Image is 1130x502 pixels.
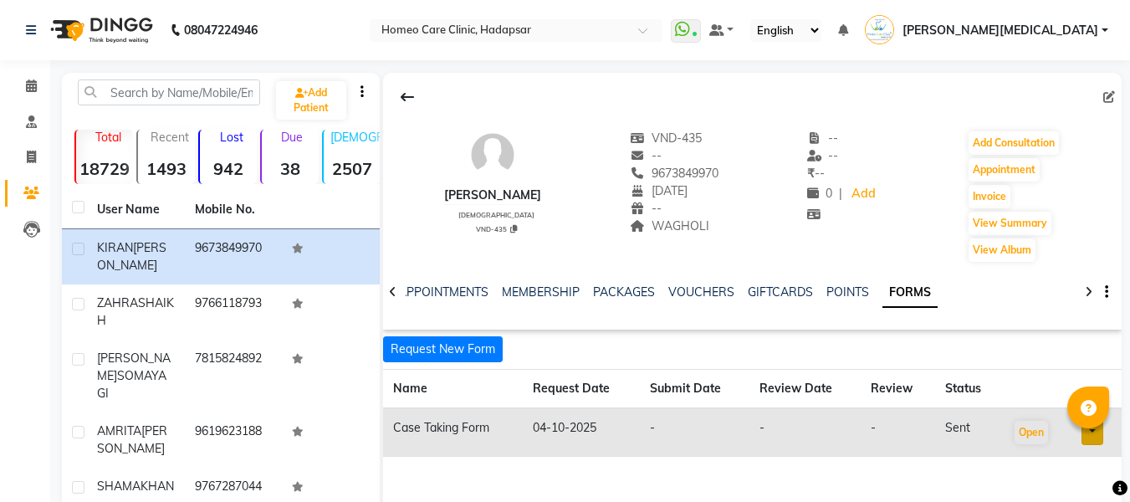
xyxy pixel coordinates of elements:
a: GIFTCARDS [748,284,813,300]
th: Mobile No. [185,191,283,229]
button: Request New Form [383,336,503,362]
p: Total [83,130,133,145]
a: POINTS [826,284,869,300]
p: [DEMOGRAPHIC_DATA] [330,130,381,145]
img: logo [43,7,157,54]
iframe: chat widget [1060,435,1113,485]
span: KIRAN [97,240,133,255]
td: 04-10-2025 [523,408,640,457]
span: [PERSON_NAME][MEDICAL_DATA] [902,22,1098,39]
span: -- [630,201,662,216]
a: PACKAGES [593,284,655,300]
span: SHAMA [97,479,141,494]
span: 9673849970 [630,166,718,181]
div: [PERSON_NAME] [444,187,541,204]
button: Invoice [969,185,1010,208]
button: View Summary [969,212,1051,235]
a: APPOINTMENTS [398,284,488,300]
td: 9766118793 [185,284,283,340]
th: Status [935,370,1003,409]
p: Due [265,130,319,145]
span: -- [807,166,825,181]
span: -- [630,148,662,163]
td: 9673849970 [185,229,283,284]
a: Add [849,182,878,206]
img: avatar [468,130,518,180]
td: - [640,408,749,457]
button: Appointment [969,158,1040,182]
a: VOUCHERS [668,284,734,300]
span: | [839,185,842,202]
th: Submit Date [640,370,749,409]
span: VND-435 [630,131,702,146]
button: Open [1015,421,1048,444]
span: [PERSON_NAME] [97,351,171,383]
td: - [861,408,935,457]
b: 08047224946 [184,7,258,54]
span: SOMAYAGI [97,368,166,401]
button: Add Consultation [969,131,1059,155]
p: Recent [145,130,195,145]
span: WAGHOLI [630,218,709,233]
td: sent [935,408,1003,457]
th: Review Date [749,370,862,409]
th: User Name [87,191,185,229]
td: - [749,408,862,457]
th: Request Date [523,370,640,409]
span: AMRITA [97,423,141,438]
th: Review [861,370,935,409]
img: Dr Nikita Patil [865,15,894,44]
strong: 1493 [138,158,195,179]
span: -- [807,148,839,163]
span: -- [807,131,839,146]
span: ₹ [807,166,815,181]
strong: 942 [200,158,257,179]
td: 7815824892 [185,340,283,412]
span: [DATE] [630,183,688,198]
strong: 38 [262,158,319,179]
span: [DEMOGRAPHIC_DATA] [458,211,534,219]
strong: 18729 [76,158,133,179]
th: Name [383,370,523,409]
td: Case Taking Form [383,408,523,457]
strong: 2507 [324,158,381,179]
div: Back to Client [390,81,425,113]
div: VND-435 [451,223,541,234]
span: 0 [807,186,832,201]
button: View Album [969,238,1035,262]
span: KHAN [141,479,174,494]
a: FORMS [882,278,938,308]
span: ZAHRA [97,295,138,310]
a: Add Patient [276,81,346,120]
input: Search by Name/Mobile/Email/Code [78,79,260,105]
td: 9619623188 [185,412,283,468]
p: Lost [207,130,257,145]
a: MEMBERSHIP [502,284,580,300]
